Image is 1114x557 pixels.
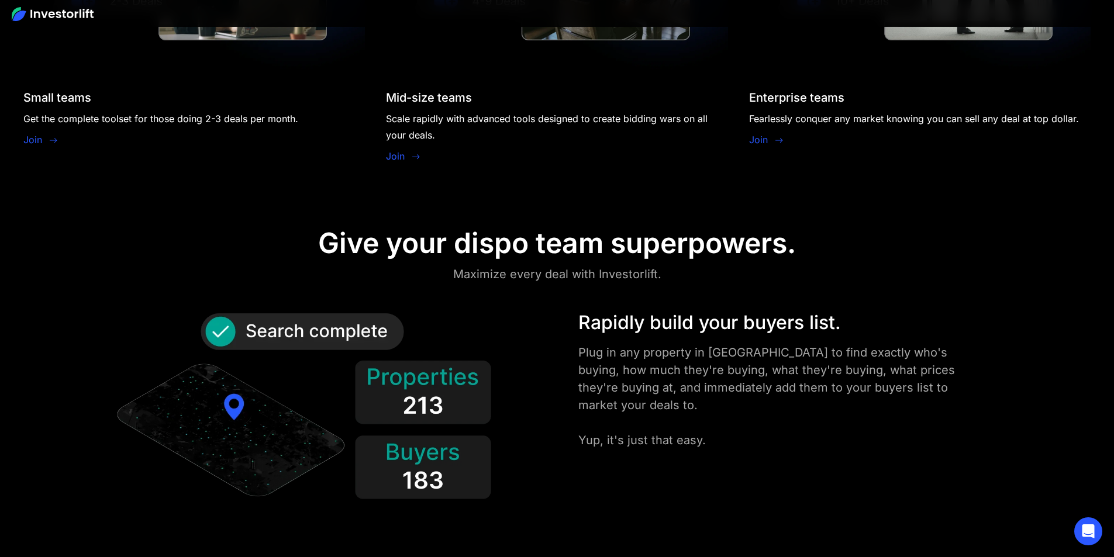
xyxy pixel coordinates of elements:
[749,110,1079,127] div: Fearlessly conquer any market knowing you can sell any deal at top dollar.
[453,265,661,283] div: Maximize every deal with Investorlift.
[23,110,298,127] div: Get the complete toolset for those doing 2-3 deals per month.
[578,344,978,449] div: Plug in any property in [GEOGRAPHIC_DATA] to find exactly who's buying, how much they're buying, ...
[749,133,768,147] a: Join
[318,226,796,260] div: Give your dispo team superpowers.
[23,133,42,147] a: Join
[386,91,472,105] div: Mid-size teams
[578,309,978,337] div: Rapidly build your buyers list.
[23,91,91,105] div: Small teams
[749,91,844,105] div: Enterprise teams
[386,149,405,163] a: Join
[1074,517,1102,545] div: Open Intercom Messenger
[386,110,727,143] div: Scale rapidly with advanced tools designed to create bidding wars on all your deals.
